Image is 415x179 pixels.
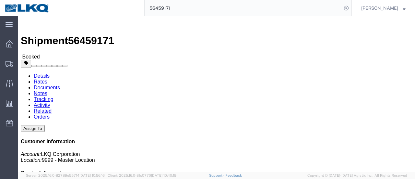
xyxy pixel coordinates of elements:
[307,173,407,178] span: Copyright © [DATE]-[DATE] Agistix Inc., All Rights Reserved
[209,173,225,177] a: Support
[79,173,105,177] span: [DATE] 10:56:16
[145,0,342,16] input: Search for shipment number, reference number
[26,173,105,177] span: Server: 2025.16.0-82789e55714
[225,173,242,177] a: Feedback
[108,173,176,177] span: Client: 2025.16.0-8fc0770
[5,3,50,13] img: logo
[18,16,415,172] iframe: FS Legacy Container
[151,173,176,177] span: [DATE] 10:40:19
[361,5,398,12] span: Marc Metzger
[361,4,406,12] button: [PERSON_NAME]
